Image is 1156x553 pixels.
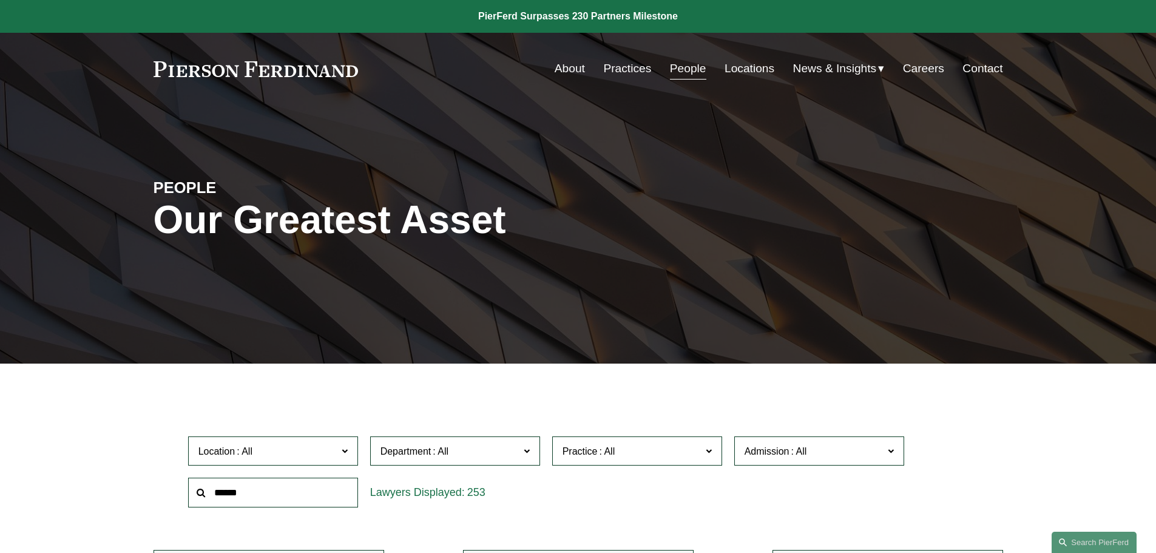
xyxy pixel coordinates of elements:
a: People [670,57,706,80]
h4: PEOPLE [154,178,366,197]
span: News & Insights [793,58,877,80]
span: Admission [745,446,789,456]
a: Locations [725,57,774,80]
a: Careers [903,57,944,80]
span: Location [198,446,235,456]
a: About [555,57,585,80]
a: Practices [603,57,651,80]
a: Contact [962,57,1002,80]
a: folder dropdown [793,57,885,80]
a: Search this site [1052,532,1137,553]
span: Practice [563,446,598,456]
span: Department [380,446,431,456]
h1: Our Greatest Asset [154,198,720,242]
span: 253 [467,486,485,498]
